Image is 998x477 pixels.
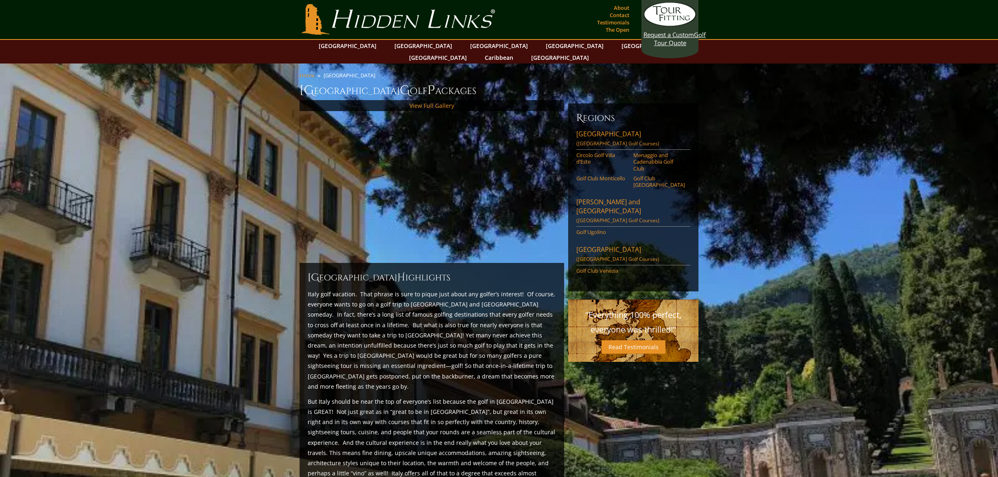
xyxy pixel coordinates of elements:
[308,290,555,390] span: Italy golf vacation. That phrase is sure to pique just about any golfer’s interest! Of course, ev...
[576,197,690,227] a: [PERSON_NAME] and [GEOGRAPHIC_DATA]([GEOGRAPHIC_DATA] Golf Courses)
[576,217,659,224] span: ([GEOGRAPHIC_DATA] Golf Courses)
[633,175,685,188] a: Golf Club [GEOGRAPHIC_DATA]
[400,82,410,98] span: G
[576,175,628,182] a: Golf Club Monticello
[576,140,659,147] span: ([GEOGRAPHIC_DATA] Golf Courses)
[315,40,381,52] a: [GEOGRAPHIC_DATA]
[602,340,665,354] a: Read Testimonials
[308,271,556,284] h2: [GEOGRAPHIC_DATA] ighlights
[643,31,694,39] span: Request a Custom
[576,245,690,265] a: [GEOGRAPHIC_DATA]([GEOGRAPHIC_DATA] Golf Courses)
[576,267,628,274] a: Golf Club Venezia
[576,129,690,150] a: [GEOGRAPHIC_DATA]([GEOGRAPHIC_DATA] Golf Courses)
[466,40,532,52] a: [GEOGRAPHIC_DATA]
[576,256,659,263] span: ([GEOGRAPHIC_DATA] Golf Courses)
[576,112,690,125] h6: Regions
[324,72,379,79] li: [GEOGRAPHIC_DATA]
[427,82,435,98] span: P
[542,40,608,52] a: [GEOGRAPHIC_DATA]
[617,40,683,52] a: [GEOGRAPHIC_DATA]
[409,102,454,109] a: View Full Gallery
[405,52,471,63] a: [GEOGRAPHIC_DATA]
[633,152,685,172] a: Menaggio and Cadenabbia Golf Club
[612,2,631,13] a: About
[643,2,696,47] a: Request a CustomGolf Tour Quote
[527,52,593,63] a: [GEOGRAPHIC_DATA]
[397,271,405,284] span: H
[608,9,631,21] a: Contact
[300,82,698,98] h1: [GEOGRAPHIC_DATA] olf ackages
[576,308,690,337] p: "Everything 100% perfect, everyone was thrilled!"
[595,17,631,28] a: Testimonials
[576,229,628,235] a: Golf Ugolino
[300,72,315,79] a: Home
[576,152,628,165] a: Circolo Golf Villa d’Este
[390,40,456,52] a: [GEOGRAPHIC_DATA]
[481,52,517,63] a: Caribbean
[604,24,631,35] a: The Open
